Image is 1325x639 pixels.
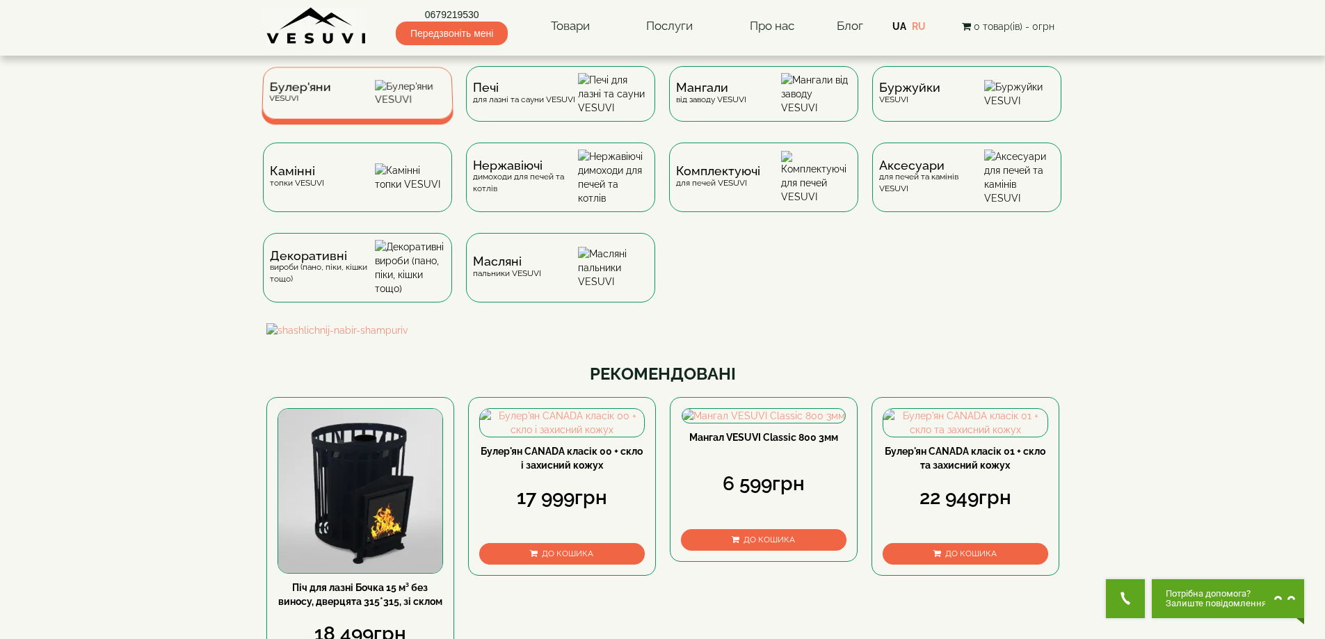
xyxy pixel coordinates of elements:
img: Декоративні вироби (пано, піки, кішки тощо) [375,240,445,296]
a: Піч для лазні Бочка 15 м³ без виносу, дверцята 315*315, зі склом [278,582,442,607]
span: До кошика [542,549,593,558]
div: 6 599грн [681,470,846,498]
img: Масляні пальники VESUVI [578,247,648,289]
span: Потрібна допомога? [1166,589,1267,599]
div: пальники VESUVI [473,256,541,279]
div: для лазні та сауни VESUVI [473,82,575,105]
div: топки VESUVI [270,165,324,188]
div: димоходи для печей та котлів [473,160,578,195]
a: UA [892,21,906,32]
div: VESUVI [879,82,940,105]
a: Булер'яниVESUVI Булер'яни VESUVI [256,66,459,143]
a: Печідля лазні та сауни VESUVI Печі для лазні та сауни VESUVI [459,66,662,143]
span: Печі [473,82,575,93]
span: Нержавіючі [473,160,578,171]
img: Камінні топки VESUVI [375,163,445,191]
button: Get Call button [1106,579,1145,618]
a: БуржуйкиVESUVI Буржуйки VESUVI [865,66,1068,143]
a: Мангаливід заводу VESUVI Мангали від заводу VESUVI [662,66,865,143]
button: До кошика [681,529,846,551]
div: для печей VESUVI [676,165,760,188]
span: Декоративні [270,250,375,261]
img: Завод VESUVI [266,7,367,45]
a: 0679219530 [396,8,508,22]
a: Нержавіючідимоходи для печей та котлів Нержавіючі димоходи для печей та котлів [459,143,662,233]
img: shashlichnij-nabir-shampuriv [266,323,1059,337]
img: Печі для лазні та сауни VESUVI [578,73,648,115]
a: Послуги [632,10,707,42]
span: Передзвоніть мені [396,22,508,45]
span: Масляні [473,256,541,267]
img: Буржуйки VESUVI [984,80,1054,108]
a: Про нас [736,10,808,42]
button: До кошика [479,543,645,565]
a: Декоративнівироби (пано, піки, кішки тощо) Декоративні вироби (пано, піки, кішки тощо) [256,233,459,323]
span: Камінні [270,165,324,177]
img: Булер'ян CANADA класік 00 + скло і захисний кожух [480,409,644,437]
a: Аксесуаридля печей та камінів VESUVI Аксесуари для печей та камінів VESUVI [865,143,1068,233]
div: від заводу VESUVI [676,82,746,105]
a: Масляніпальники VESUVI Масляні пальники VESUVI [459,233,662,323]
span: Аксесуари [879,160,984,171]
img: Нержавіючі димоходи для печей та котлів [578,149,648,205]
a: Комплектуючідля печей VESUVI Комплектуючі для печей VESUVI [662,143,865,233]
span: Буржуйки [879,82,940,93]
div: 22 949грн [883,484,1048,512]
img: Аксесуари для печей та камінів VESUVI [984,149,1054,205]
a: Булер'ян CANADA класік 00 + скло і захисний кожух [481,446,643,471]
img: Мангал VESUVI Classic 800 3мм [682,409,845,423]
img: Булер'яни VESUVI [375,80,446,106]
a: Мангал VESUVI Classic 800 3мм [689,432,838,443]
button: Chat button [1152,579,1304,618]
div: VESUVI [268,82,330,104]
span: До кошика [945,549,997,558]
span: Булер'яни [269,82,331,92]
img: Булер'ян CANADA класік 01 + скло та захисний кожух [883,409,1047,437]
div: 17 999грн [479,484,645,512]
button: До кошика [883,543,1048,565]
span: До кошика [744,535,795,544]
span: Мангали [676,82,746,93]
a: Булер'ян CANADA класік 01 + скло та захисний кожух [885,446,1045,471]
div: для печей та камінів VESUVI [879,160,984,195]
a: Каміннітопки VESUVI Камінні топки VESUVI [256,143,459,233]
span: Комплектуючі [676,165,760,177]
div: вироби (пано, піки, кішки тощо) [270,250,375,285]
a: RU [912,21,926,32]
span: 0 товар(ів) - 0грн [974,21,1054,32]
span: Залиште повідомлення [1166,599,1267,608]
img: Комплектуючі для печей VESUVI [781,151,851,204]
button: 0 товар(ів) - 0грн [958,19,1059,34]
img: Мангали від заводу VESUVI [781,73,851,115]
a: Товари [537,10,604,42]
img: Піч для лазні Бочка 15 м³ без виносу, дверцята 315*315, зі склом [278,409,442,573]
a: Блог [837,19,863,33]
